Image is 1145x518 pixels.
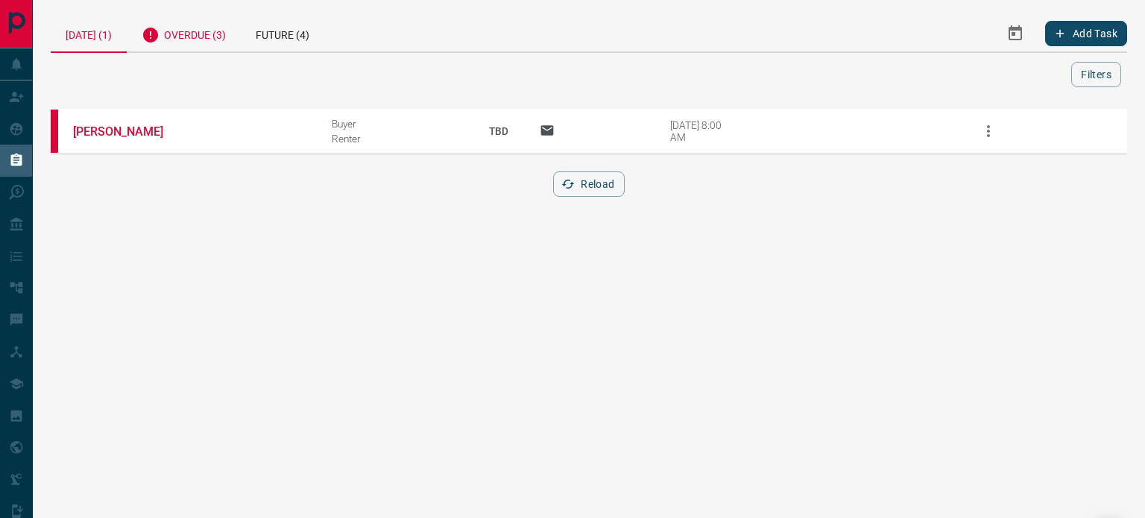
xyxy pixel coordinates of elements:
div: [DATE] 8:00 AM [670,119,734,143]
div: Future (4) [241,15,324,51]
div: Buyer [332,118,458,130]
div: Overdue (3) [127,15,241,51]
button: Filters [1071,62,1121,87]
a: [PERSON_NAME] [73,124,185,139]
p: TBD [480,111,517,151]
div: Renter [332,133,458,145]
button: Select Date Range [997,16,1033,51]
button: Add Task [1045,21,1127,46]
div: [DATE] (1) [51,15,127,53]
div: property.ca [51,110,58,153]
button: Reload [553,171,624,197]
